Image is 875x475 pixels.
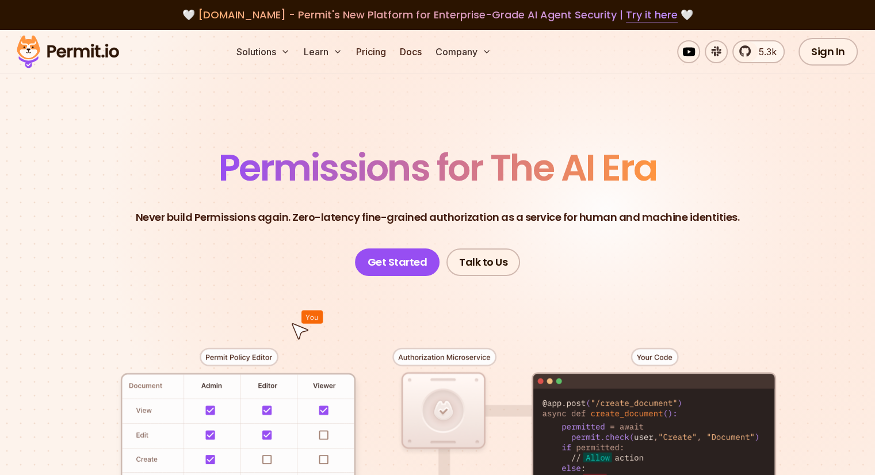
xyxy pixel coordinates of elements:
[232,40,295,63] button: Solutions
[355,248,440,276] a: Get Started
[351,40,391,63] a: Pricing
[446,248,520,276] a: Talk to Us
[732,40,785,63] a: 5.3k
[12,32,124,71] img: Permit logo
[395,40,426,63] a: Docs
[798,38,858,66] a: Sign In
[626,7,678,22] a: Try it here
[219,142,657,193] span: Permissions for The AI Era
[431,40,496,63] button: Company
[28,7,847,23] div: 🤍 🤍
[136,209,740,225] p: Never build Permissions again. Zero-latency fine-grained authorization as a service for human and...
[299,40,347,63] button: Learn
[198,7,678,22] span: [DOMAIN_NAME] - Permit's New Platform for Enterprise-Grade AI Agent Security |
[752,45,777,59] span: 5.3k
